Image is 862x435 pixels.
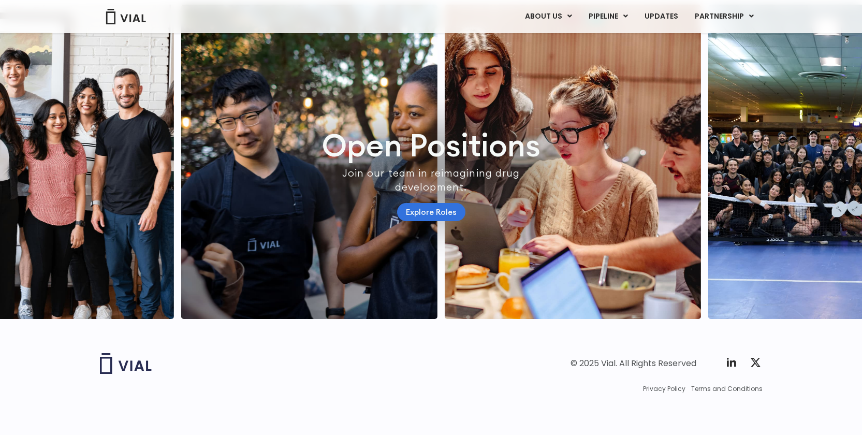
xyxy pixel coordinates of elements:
a: ABOUT USMenu Toggle [517,8,580,25]
img: http://Group%20of%20people%20smiling%20wearing%20aprons [181,5,437,319]
a: Explore Roles [397,203,465,221]
img: Vial logo wih "Vial" spelled out [100,353,152,374]
div: 1 / 7 [181,5,437,319]
div: © 2025 Vial. All Rights Reserved [571,358,696,369]
a: Privacy Policy [643,384,685,394]
img: Vial Logo [105,9,147,24]
a: PIPELINEMenu Toggle [580,8,636,25]
a: UPDATES [636,8,686,25]
a: PARTNERSHIPMenu Toggle [686,8,762,25]
div: 2 / 7 [445,5,701,319]
a: Terms and Conditions [691,384,763,394]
